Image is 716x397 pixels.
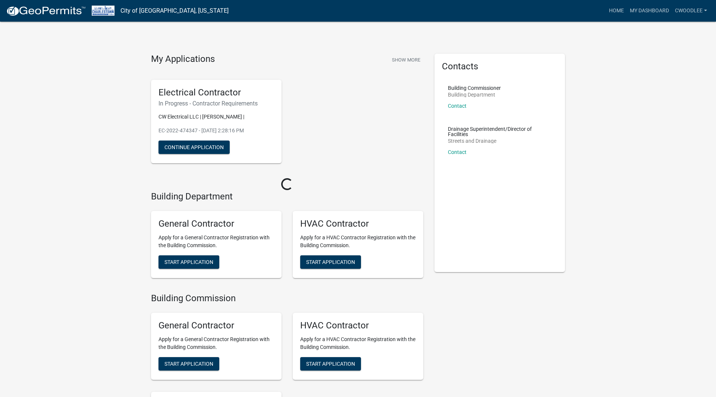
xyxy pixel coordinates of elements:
p: EC-2022-474347 - [DATE] 2:28:16 PM [158,127,274,135]
button: Start Application [300,357,361,371]
h5: Electrical Contractor [158,87,274,98]
a: City of [GEOGRAPHIC_DATA], [US_STATE] [120,4,229,17]
span: Start Application [306,259,355,265]
button: Start Application [300,255,361,269]
img: City of Charlestown, Indiana [92,6,114,16]
p: Streets and Drainage [448,138,552,144]
h5: General Contractor [158,320,274,331]
p: Apply for a HVAC Contractor Registration with the Building Commission. [300,335,416,351]
p: Apply for a HVAC Contractor Registration with the Building Commission. [300,234,416,249]
p: Drainage Superintendent/Director of Facilities [448,126,552,137]
p: CW Electrical LLC | [PERSON_NAME] | [158,113,274,121]
span: Start Application [164,259,213,265]
p: Apply for a General Contractor Registration with the Building Commission. [158,234,274,249]
h4: Building Department [151,191,423,202]
h5: HVAC Contractor [300,218,416,229]
a: My Dashboard [627,4,672,18]
button: Start Application [158,357,219,371]
span: Start Application [306,360,355,366]
a: cwoodlee [672,4,710,18]
a: Home [606,4,627,18]
p: Apply for a General Contractor Registration with the Building Commission. [158,335,274,351]
a: Contact [448,103,467,109]
h5: Contacts [442,61,558,72]
p: Building Commissioner [448,85,501,91]
button: Start Application [158,255,219,269]
button: Show More [389,54,423,66]
h4: Building Commission [151,293,423,304]
p: Building Department [448,92,501,97]
button: Continue Application [158,141,230,154]
span: Start Application [164,360,213,366]
h4: My Applications [151,54,215,65]
h6: In Progress - Contractor Requirements [158,100,274,107]
a: Contact [448,149,467,155]
h5: HVAC Contractor [300,320,416,331]
h5: General Contractor [158,218,274,229]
